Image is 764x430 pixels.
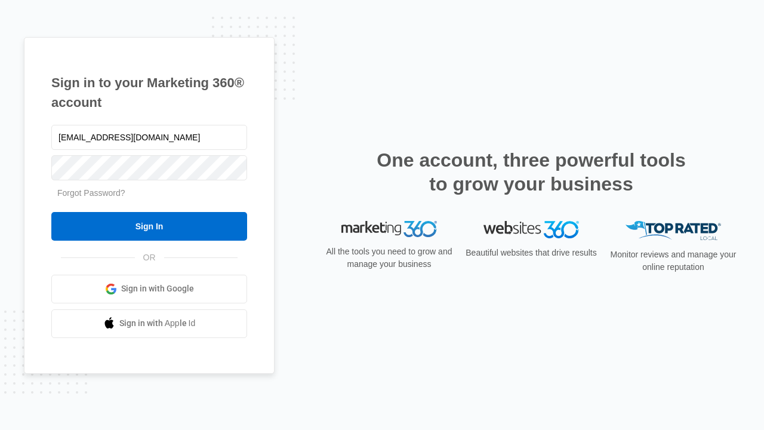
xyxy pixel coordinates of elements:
[606,248,740,274] p: Monitor reviews and manage your online reputation
[341,221,437,238] img: Marketing 360
[51,125,247,150] input: Email
[464,247,598,259] p: Beautiful websites that drive results
[135,251,164,264] span: OR
[373,148,689,196] h2: One account, three powerful tools to grow your business
[121,282,194,295] span: Sign in with Google
[51,73,247,112] h1: Sign in to your Marketing 360® account
[57,188,125,198] a: Forgot Password?
[119,317,196,330] span: Sign in with Apple Id
[51,212,247,241] input: Sign In
[51,275,247,303] a: Sign in with Google
[322,245,456,271] p: All the tools you need to grow and manage your business
[51,309,247,338] a: Sign in with Apple Id
[626,221,721,241] img: Top Rated Local
[483,221,579,238] img: Websites 360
